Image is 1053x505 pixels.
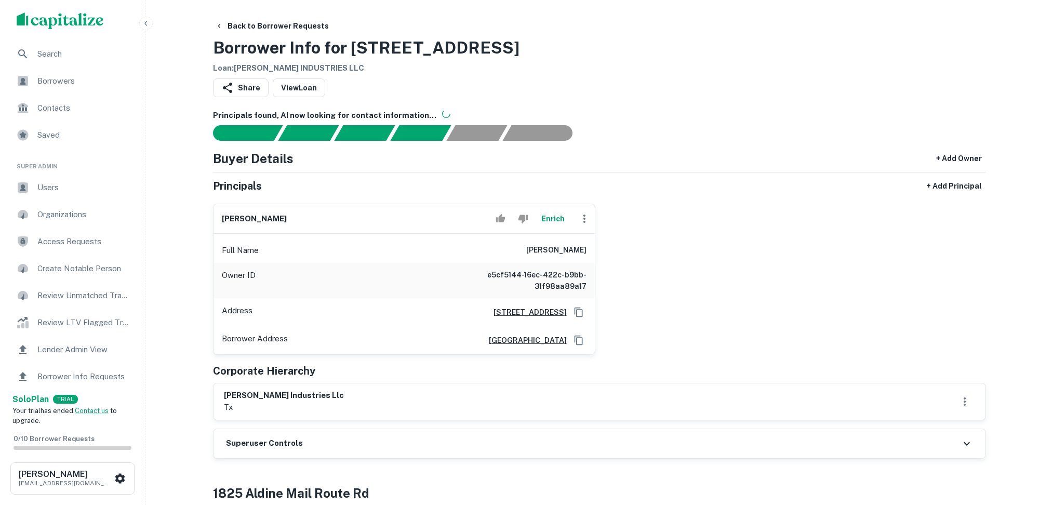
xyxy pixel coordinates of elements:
button: Copy Address [571,304,587,320]
span: Organizations [37,208,130,221]
a: Contact us [75,407,109,415]
p: Owner ID [222,269,256,292]
button: + Add Principal [923,177,986,195]
p: Full Name [222,244,259,257]
a: Review Unmatched Transactions [8,283,137,308]
h5: Principals [213,178,262,194]
a: Organizations [8,202,137,227]
a: Lender Admin View [8,337,137,362]
span: Lender Admin View [37,343,130,356]
a: Access Requests [8,229,137,254]
h6: [PERSON_NAME] industries llc [224,390,344,402]
h6: Principals found, AI now looking for contact information... [213,110,986,122]
h6: [PERSON_NAME] [222,213,287,225]
span: Create Notable Person [37,262,130,275]
strong: Solo Plan [12,394,49,404]
a: [GEOGRAPHIC_DATA] [481,335,567,346]
iframe: Chat Widget [1001,422,1053,472]
h4: 1825 aldine mail route rd [213,484,986,502]
a: Review LTV Flagged Transactions [8,310,137,335]
div: AI fulfillment process complete. [503,125,585,141]
h6: [PERSON_NAME] [19,470,112,479]
span: Borrower Info Requests [37,370,130,383]
button: Copy Address [571,333,587,348]
a: Borrowers [8,69,137,94]
a: [STREET_ADDRESS] [485,307,567,318]
span: Review LTV Flagged Transactions [37,316,130,329]
h3: Borrower Info for [STREET_ADDRESS] [213,35,519,60]
button: + Add Owner [932,149,986,168]
a: Users [8,175,137,200]
span: Your trial has ended. to upgrade. [12,407,117,425]
span: 0 / 10 Borrower Requests [14,435,95,443]
span: Users [37,181,130,194]
img: capitalize-logo.png [17,12,104,29]
span: Saved [37,129,130,141]
li: Super Admin [8,150,137,175]
p: Address [222,304,252,320]
div: Principals found, still searching for contact information. This may take time... [446,125,507,141]
a: ViewLoan [273,78,325,97]
h6: [PERSON_NAME] [526,244,587,257]
button: Reject [514,208,532,229]
span: Access Requests [37,235,130,248]
a: Borrower Info Requests [8,364,137,389]
h4: Buyer Details [213,149,294,168]
div: Sending borrower request to AI... [201,125,278,141]
div: Your request is received and processing... [278,125,339,141]
button: [PERSON_NAME][EMAIL_ADDRESS][DOMAIN_NAME] [10,462,135,495]
div: Documents found, AI parsing details... [334,125,395,141]
span: Contacts [37,102,130,114]
button: Share [213,78,269,97]
button: Enrich [537,208,570,229]
a: SoloPlan [12,393,49,406]
h6: e5cf5144-16ec-422c-b9bb-31f98aa89a17 [462,269,587,292]
a: Create Notable Person [8,256,137,281]
a: Saved [8,123,137,148]
button: Accept [491,208,510,229]
button: Back to Borrower Requests [211,17,333,35]
div: Principals found, AI now looking for contact information... [390,125,451,141]
p: Borrower Address [222,333,288,348]
p: [EMAIL_ADDRESS][DOMAIN_NAME] [19,479,112,488]
a: Contacts [8,96,137,121]
span: Borrowers [37,75,130,87]
span: Search [37,48,130,60]
a: Search [8,42,137,67]
h5: Corporate Hierarchy [213,363,315,379]
h6: Superuser Controls [226,437,303,449]
span: Review Unmatched Transactions [37,289,130,302]
h6: Loan : [PERSON_NAME] INDUSTRIES LLC [213,62,519,74]
div: TRIAL [53,395,78,404]
p: tx [224,401,344,414]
